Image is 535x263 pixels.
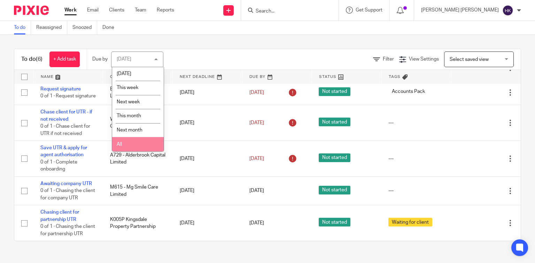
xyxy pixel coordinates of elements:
img: Pixie [14,6,49,15]
a: + Add task [49,51,80,67]
span: All [117,142,122,147]
a: To do [14,21,31,34]
span: Filter [383,57,394,62]
span: Waiting for client [388,218,432,226]
h1: To do [21,56,42,63]
td: [DATE] [173,105,242,141]
span: View Settings [409,57,439,62]
span: [DATE] [249,90,264,95]
span: 0 of 1 · Chasing the client for company UTR [40,188,95,200]
div: --- [388,155,444,162]
td: [DATE] [173,205,242,241]
td: K005P Kingsdale Property Partnership [103,205,173,241]
span: 0 of 1 · Chasing the client for partnership UTR [40,224,95,236]
a: Reassigned [36,21,67,34]
p: Due by [92,56,108,63]
span: Get Support [356,8,382,13]
div: --- [388,187,444,194]
a: Team [135,7,146,14]
div: [DATE] [117,57,131,62]
span: This month [117,113,141,118]
span: 0 of 1 · Chase client for UTR if not received [40,124,90,136]
span: Not started [319,218,350,226]
span: Next week [117,99,140,104]
span: [DATE] [249,221,264,225]
td: [DATE] [173,80,242,105]
span: Select saved view [450,57,489,62]
span: Not started [319,118,350,126]
td: [DATE] [173,141,242,177]
span: Not started [319,186,350,194]
input: Search [255,8,318,15]
span: (6) [36,56,42,62]
a: Chase client for UTR - if not received [40,110,92,121]
a: Request signature [40,87,81,91]
div: --- [388,119,444,126]
span: Not started [319,87,350,96]
span: Tags [389,75,401,79]
a: Save UTR & apply for agent authorisation [40,145,87,157]
a: Awaiting company UTR [40,181,92,186]
td: W207 - Woodbourne Group (SW) Limited [103,105,173,141]
span: 0 of 1 · Complete onboarding [40,160,77,172]
span: [DATE] [117,71,131,76]
a: Snoozed [72,21,97,34]
a: Clients [109,7,124,14]
span: [DATE] [249,120,264,125]
img: svg%3E [502,5,513,16]
td: A729 - Alderbrook Capital Limited [103,141,173,177]
span: [DATE] [249,189,264,193]
span: 0 of 1 · Request signature [40,94,96,98]
a: Done [102,21,119,34]
span: This week [117,85,138,90]
td: E089 EVEREST HOMES LTD [103,80,173,105]
span: [DATE] [249,156,264,161]
td: M615 - Mg Smile Care Limited [103,176,173,205]
a: Email [87,7,99,14]
p: [PERSON_NAME] [PERSON_NAME] [421,7,499,14]
span: Next month [117,128,142,133]
td: [DATE] [173,176,242,205]
a: Work [64,7,77,14]
span: Not started [319,153,350,162]
a: Reports [157,7,174,14]
span: Accounts Pack [388,87,428,96]
a: Chasing client for partnership UTR [40,210,79,222]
